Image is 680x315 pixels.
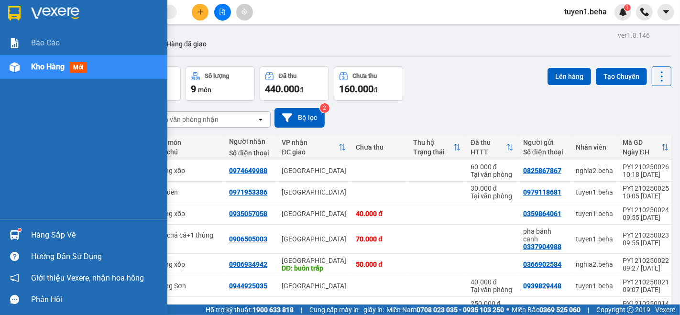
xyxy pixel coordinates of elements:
[229,282,267,290] div: 0944925035
[8,6,21,21] img: logo-vxr
[206,304,294,315] span: Hỗ trợ kỹ thuật:
[356,143,404,151] div: Chưa thu
[31,62,65,71] span: Kho hàng
[282,167,346,174] div: [GEOGRAPHIC_DATA]
[10,273,19,282] span: notification
[159,33,214,55] button: Hàng đã giao
[229,188,267,196] div: 0971953386
[241,9,248,15] span: aim
[523,243,561,250] div: 0337904988
[229,304,267,311] div: 0905719089
[132,16,278,36] span: Võ Thị Bích Tuyền
[155,261,219,268] div: thùng xốp
[214,4,231,21] button: file-add
[623,139,661,146] div: Mã GD
[356,261,404,268] div: 50.000 đ
[417,306,504,314] strong: 0708 023 035 - 0935 103 250
[282,210,346,217] div: [GEOGRAPHIC_DATA]
[10,230,20,240] img: warehouse-icon
[658,4,674,21] button: caret-down
[155,188,219,196] div: cục đen
[596,68,647,85] button: Tạo Chuyến
[471,192,514,200] div: Tại văn phòng
[523,139,566,146] div: Người gửi
[257,116,264,123] svg: open
[205,73,229,79] div: Số lượng
[623,192,669,200] div: 10:05 [DATE]
[186,66,255,101] button: Số lượng9món
[155,167,219,174] div: thùng xốp
[155,139,219,146] div: Tên món
[623,163,669,171] div: PY1210250026
[576,143,613,151] div: Nhân viên
[471,278,514,286] div: 40.000 đ
[10,295,19,304] span: message
[353,73,377,79] div: Chưa thu
[523,188,561,196] div: 0979118681
[623,278,669,286] div: PY1210250021
[356,235,404,243] div: 70.000 đ
[153,115,219,124] div: Chọn văn phòng nhận
[623,171,669,178] div: 10:18 [DATE]
[576,282,613,290] div: tuyen1.beha
[625,4,629,11] span: 1
[413,139,453,146] div: Thu hộ
[576,261,613,268] div: nghia2.beha
[31,228,160,242] div: Hàng sắp về
[623,264,669,272] div: 09:27 [DATE]
[299,86,303,94] span: đ
[229,261,267,268] div: 0906934942
[282,282,346,290] div: [GEOGRAPHIC_DATA]
[155,282,219,290] div: thùng Sơn
[471,163,514,171] div: 60.000 đ
[523,167,561,174] div: 0825867867
[466,135,518,160] th: Toggle SortBy
[10,252,19,261] span: question-circle
[301,304,302,315] span: |
[408,135,466,160] th: Toggle SortBy
[588,304,589,315] span: |
[198,86,211,94] span: món
[576,304,613,311] div: nghia2.beha
[523,261,561,268] div: 0366902584
[618,135,674,160] th: Toggle SortBy
[31,250,160,264] div: Hướng dẫn sử dụng
[557,6,614,18] span: tuyen1.beha
[471,139,506,146] div: Đã thu
[282,304,346,311] div: [GEOGRAPHIC_DATA]
[623,206,669,214] div: PY1210250024
[229,167,267,174] div: 0974649988
[155,304,219,311] div: xe dream
[471,300,514,307] div: 250.000 đ
[373,86,377,94] span: đ
[282,188,346,196] div: [GEOGRAPHIC_DATA]
[282,235,346,243] div: [GEOGRAPHIC_DATA]
[10,62,20,72] img: warehouse-icon
[623,257,669,264] div: PY1210250022
[277,135,351,160] th: Toggle SortBy
[229,210,267,217] div: 0935057058
[512,304,581,315] span: Miền Bắc
[523,210,561,217] div: 0359864061
[282,148,339,156] div: ĐC giao
[623,300,669,307] div: PY1210250014
[576,188,613,196] div: tuyen1.beha
[155,210,219,217] div: thùng xốp
[471,148,506,156] div: HTTT
[31,272,144,284] span: Giới thiệu Vexere, nhận hoa hồng
[274,108,325,128] button: Bộ lọc
[356,210,404,217] div: 40.000 đ
[279,73,296,79] div: Đã thu
[618,30,650,41] div: ver 1.8.146
[623,185,669,192] div: PY1210250025
[155,148,219,156] div: Ghi chú
[413,148,453,156] div: Trạng thái
[623,148,661,156] div: Ngày ĐH
[309,304,384,315] span: Cung cấp máy in - giấy in:
[155,231,219,247] div: 1 bì chả cá+1 thùng giấy
[197,9,204,15] span: plus
[282,139,339,146] div: VP nhận
[548,68,591,85] button: Lên hàng
[265,83,299,95] span: 440.000
[386,304,504,315] span: Miền Nam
